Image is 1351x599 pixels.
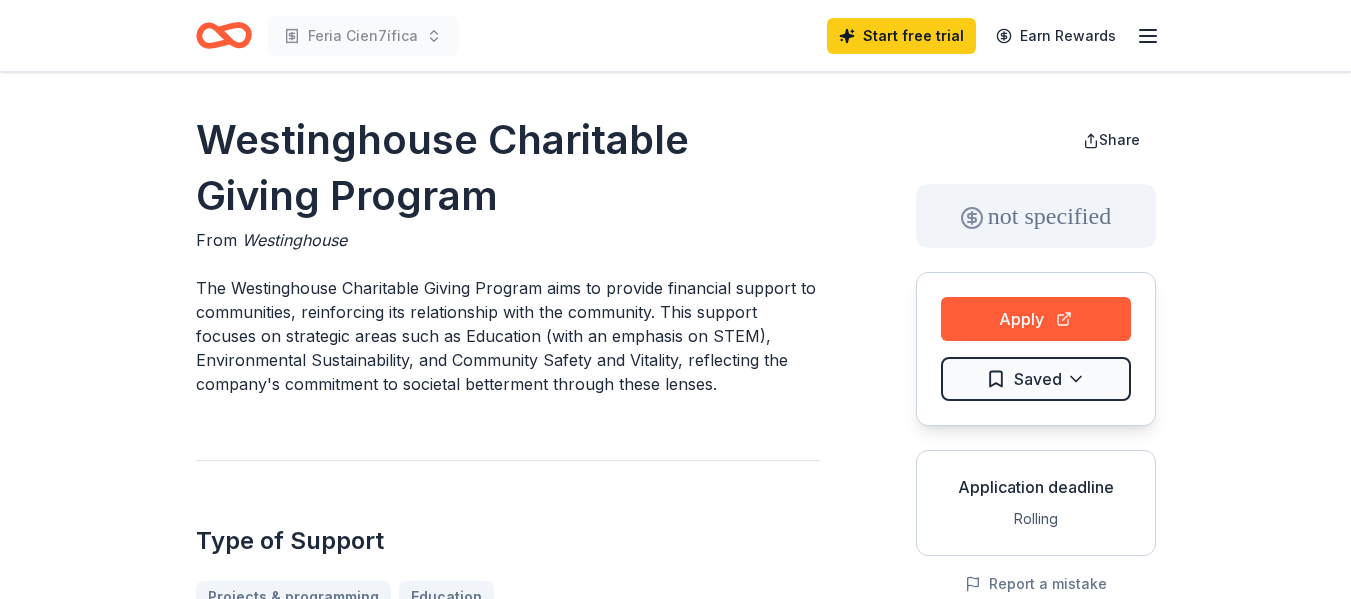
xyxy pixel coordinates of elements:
[933,475,1139,499] div: Application deadline
[1014,366,1062,392] span: Saved
[196,228,820,252] div: From
[196,525,820,557] h2: Type of Support
[941,297,1131,341] button: Apply
[308,24,418,48] span: Feria Cien7ífica
[196,12,252,59] a: Home
[242,230,347,250] span: Westinghouse
[941,357,1131,401] button: Saved
[1099,131,1140,148] span: Share
[196,112,820,224] h1: Westinghouse Charitable Giving Program
[916,184,1156,248] div: not specified
[196,276,820,396] p: The Westinghouse Charitable Giving Program aims to provide financial support to communities, rein...
[1067,120,1156,160] button: Share
[827,18,976,54] a: Start free trial
[984,18,1128,54] a: Earn Rewards
[965,572,1107,596] button: Report a mistake
[933,507,1139,531] div: Rolling
[268,16,458,56] button: Feria Cien7ífica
